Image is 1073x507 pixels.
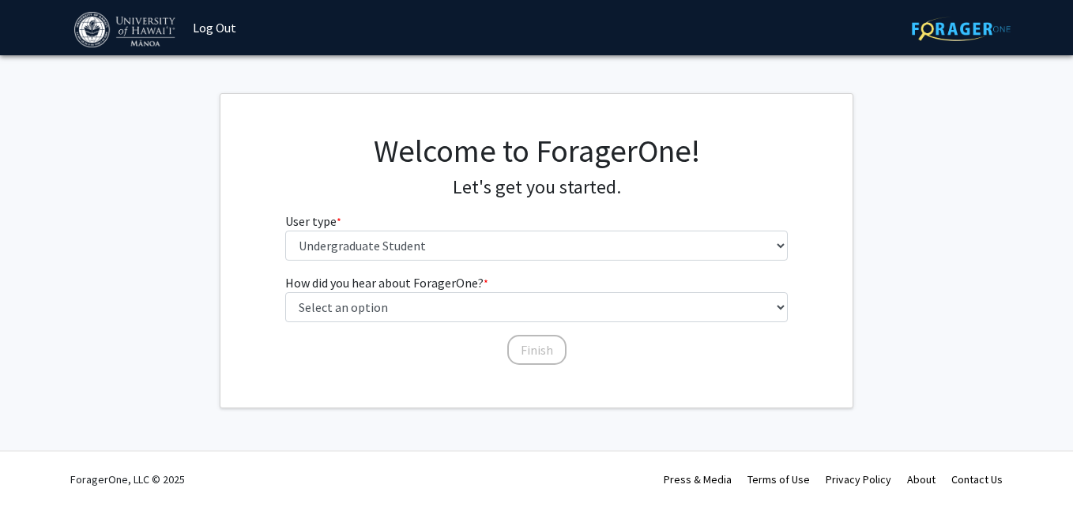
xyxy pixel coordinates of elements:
[12,436,67,495] iframe: Chat
[951,472,1003,486] a: Contact Us
[285,273,488,292] label: How did you hear about ForagerOne?
[285,132,789,170] h1: Welcome to ForagerOne!
[285,176,789,199] h4: Let's get you started.
[912,17,1011,41] img: ForagerOne Logo
[507,335,567,365] button: Finish
[826,472,891,486] a: Privacy Policy
[747,472,810,486] a: Terms of Use
[74,12,179,47] img: University of Hawaiʻi at Mānoa Logo
[664,472,732,486] a: Press & Media
[285,212,341,231] label: User type
[907,472,936,486] a: About
[70,452,185,507] div: ForagerOne, LLC © 2025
